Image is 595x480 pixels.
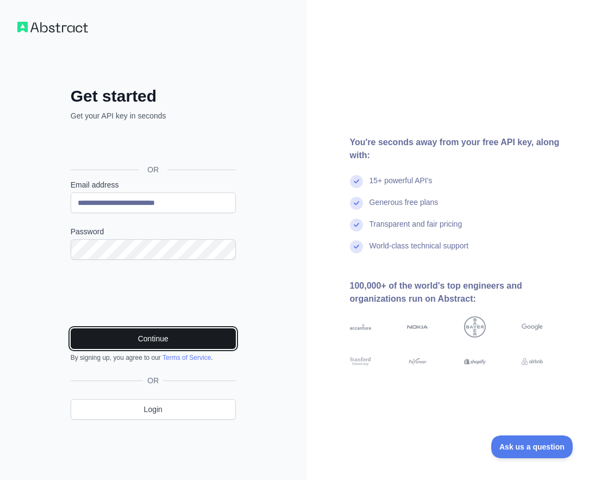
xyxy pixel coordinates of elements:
div: 15+ powerful API's [369,175,433,197]
img: Workflow [17,22,88,33]
button: Continue [71,328,236,349]
img: shopify [464,356,485,367]
img: check mark [350,197,363,210]
img: check mark [350,175,363,188]
a: Login [71,399,236,420]
h2: Get started [71,86,236,106]
img: stanford university [350,356,371,367]
span: OR [143,375,163,386]
div: Generous free plans [369,197,439,219]
iframe: Sign in with Google Button [65,133,239,157]
label: Email address [71,179,236,190]
img: google [522,316,543,338]
p: Get your API key in seconds [71,110,236,121]
a: Terms of Service [162,354,211,361]
img: check mark [350,219,363,232]
div: Transparent and fair pricing [369,219,462,240]
img: accenture [350,316,371,338]
div: World-class technical support [369,240,469,262]
img: payoneer [407,356,428,367]
img: bayer [464,316,485,338]
img: check mark [350,240,363,253]
img: airbnb [522,356,543,367]
iframe: Toggle Customer Support [491,435,573,458]
img: nokia [407,316,428,338]
div: 100,000+ of the world's top engineers and organizations run on Abstract: [350,279,578,306]
iframe: reCAPTCHA [71,273,236,315]
div: By signing up, you agree to our . [71,353,236,362]
label: Password [71,226,236,237]
div: You're seconds away from your free API key, along with: [350,136,578,162]
span: OR [139,164,167,175]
